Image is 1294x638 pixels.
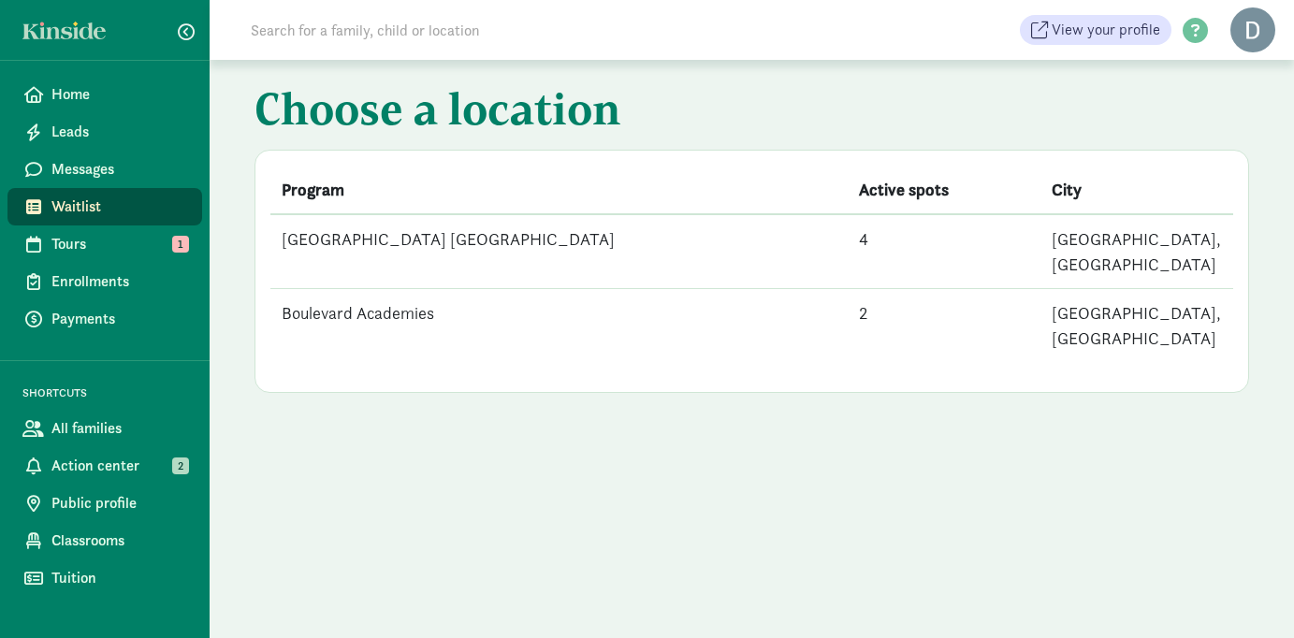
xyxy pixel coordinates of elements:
[7,151,202,188] a: Messages
[51,417,187,440] span: All families
[172,236,189,253] span: 1
[848,166,1040,214] th: Active spots
[51,158,187,181] span: Messages
[51,455,187,477] span: Action center
[1200,548,1294,638] iframe: Chat Widget
[1040,166,1233,214] th: City
[51,308,187,330] span: Payments
[51,492,187,515] span: Public profile
[240,11,764,49] input: Search for a family, child or location
[848,214,1040,289] td: 4
[254,82,1249,142] h1: Choose a location
[7,522,202,559] a: Classrooms
[51,121,187,143] span: Leads
[7,447,202,485] a: Action center 2
[7,559,202,597] a: Tuition
[7,76,202,113] a: Home
[7,188,202,225] a: Waitlist
[51,196,187,218] span: Waitlist
[270,214,848,289] td: [GEOGRAPHIC_DATA] [GEOGRAPHIC_DATA]
[7,263,202,300] a: Enrollments
[51,529,187,552] span: Classrooms
[7,113,202,151] a: Leads
[7,225,202,263] a: Tours 1
[51,83,187,106] span: Home
[1040,214,1233,289] td: [GEOGRAPHIC_DATA], [GEOGRAPHIC_DATA]
[1020,15,1171,45] a: View your profile
[51,567,187,589] span: Tuition
[51,270,187,293] span: Enrollments
[848,289,1040,363] td: 2
[7,410,202,447] a: All families
[1052,19,1160,41] span: View your profile
[1040,289,1233,363] td: [GEOGRAPHIC_DATA], [GEOGRAPHIC_DATA]
[270,289,848,363] td: Boulevard Academies
[7,485,202,522] a: Public profile
[51,233,187,255] span: Tours
[270,166,848,214] th: Program
[7,300,202,338] a: Payments
[172,457,189,474] span: 2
